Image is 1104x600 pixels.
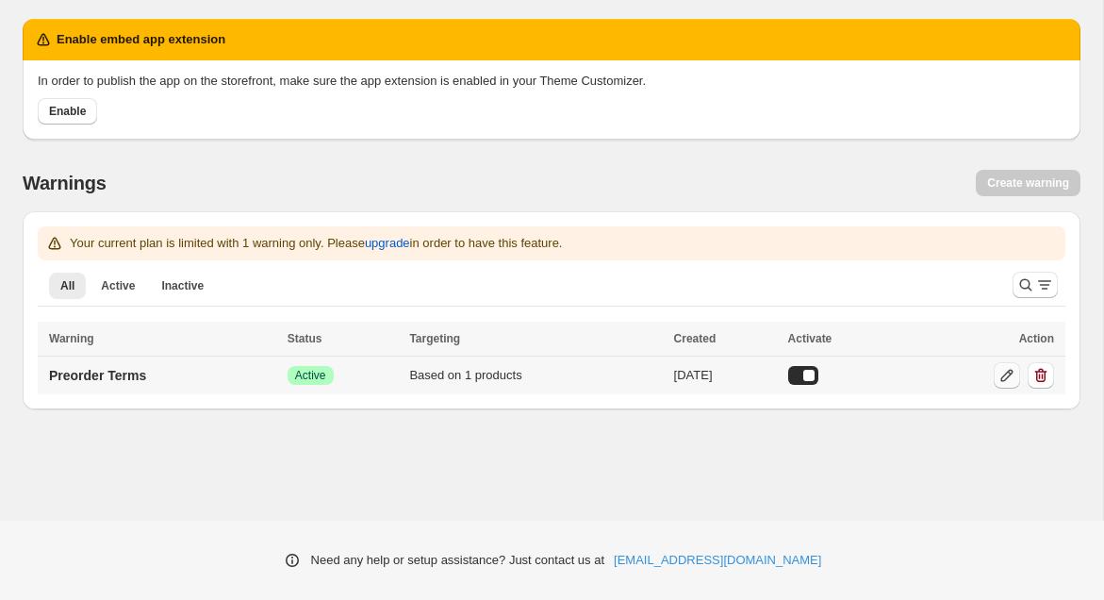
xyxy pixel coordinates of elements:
[409,332,460,345] span: Targeting
[70,234,562,253] p: Your current plan is limited with 1 warning only. Please in order to have this feature.
[161,278,204,293] span: Inactive
[288,332,322,345] span: Status
[49,366,146,385] p: Preorder Terms
[674,332,717,345] span: Created
[49,332,94,345] span: Warning
[38,72,1065,91] p: In order to publish the app on the storefront, make sure the app extension is enabled in your The...
[57,30,225,49] h2: Enable embed app extension
[365,234,410,253] span: upgrade
[409,366,662,385] div: Based on 1 products
[1013,272,1058,298] button: Search and filter results
[38,98,97,125] button: Enable
[1019,332,1054,345] span: Action
[60,278,74,293] span: All
[101,278,135,293] span: Active
[38,360,157,391] a: Preorder Terms
[614,551,821,570] a: [EMAIL_ADDRESS][DOMAIN_NAME]
[49,104,86,119] span: Enable
[23,172,107,194] h2: Warnings
[295,368,326,383] span: Active
[788,332,832,345] span: Activate
[354,228,421,258] button: upgrade
[674,366,777,385] div: [DATE]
